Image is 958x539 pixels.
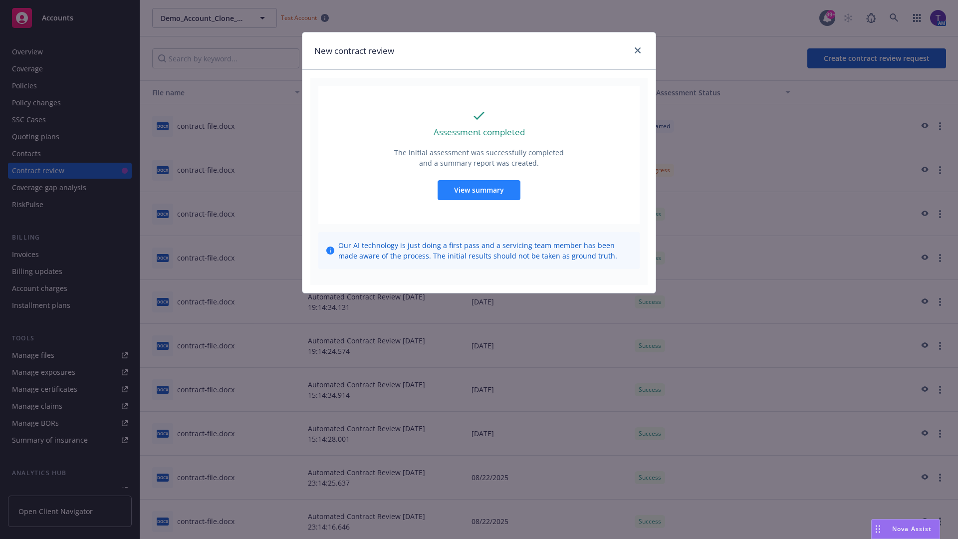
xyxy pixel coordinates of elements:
button: View summary [438,180,520,200]
span: Nova Assist [892,525,932,533]
p: Assessment completed [434,126,525,139]
span: View summary [454,185,504,195]
a: close [632,44,644,56]
div: Drag to move [872,520,884,539]
button: Nova Assist [871,519,940,539]
h1: New contract review [314,44,394,57]
span: Our AI technology is just doing a first pass and a servicing team member has been made aware of t... [338,240,632,261]
p: The initial assessment was successfully completed and a summary report was created. [393,147,565,168]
